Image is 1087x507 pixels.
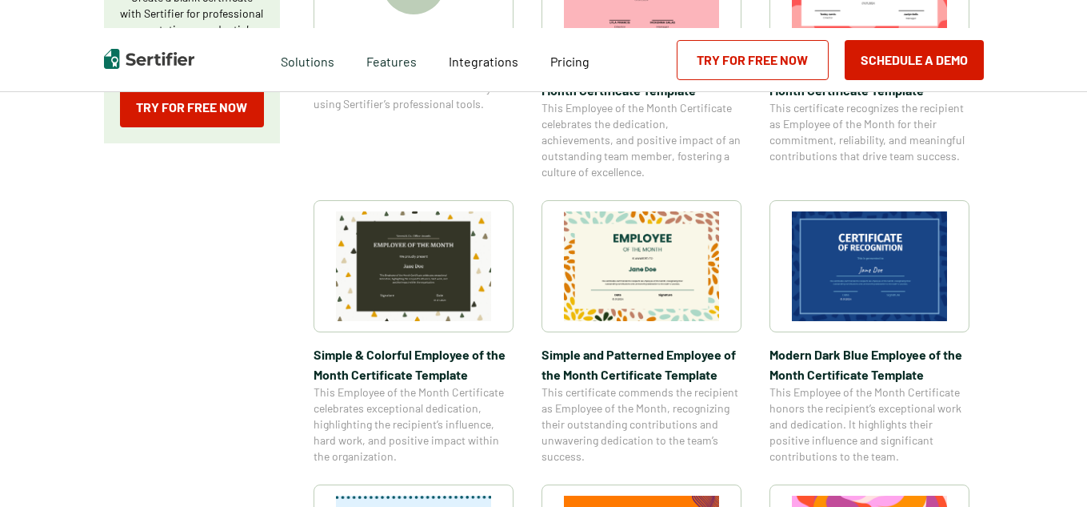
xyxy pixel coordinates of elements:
span: This Employee of the Month Certificate celebrates the dedication, achievements, and positive impa... [542,100,741,180]
a: Simple and Patterned Employee of the Month Certificate TemplateSimple and Patterned Employee of t... [542,200,741,465]
span: Features [366,50,417,70]
span: Create a blank certificate effortlessly using Sertifier’s professional tools. [314,80,514,112]
span: This Employee of the Month Certificate celebrates exceptional dedication, highlighting the recipi... [314,384,514,465]
a: Try for Free Now [677,40,829,80]
a: Integrations [449,50,518,70]
a: Modern Dark Blue Employee of the Month Certificate TemplateModern Dark Blue Employee of the Month... [769,200,969,465]
span: Integrations [449,54,518,69]
img: Sertifier | Digital Credentialing Platform [104,49,194,69]
a: Simple & Colorful Employee of the Month Certificate TemplateSimple & Colorful Employee of the Mon... [314,200,514,465]
span: Solutions [281,50,334,70]
span: Pricing [550,54,589,69]
span: Simple & Colorful Employee of the Month Certificate Template [314,344,514,384]
img: Simple & Colorful Employee of the Month Certificate Template [336,211,491,321]
a: Try for Free Now [120,87,264,127]
span: Modern Dark Blue Employee of the Month Certificate Template [769,344,969,384]
span: This certificate recognizes the recipient as Employee of the Month for their commitment, reliabil... [769,100,969,164]
img: Simple and Patterned Employee of the Month Certificate Template [564,211,719,321]
img: Modern Dark Blue Employee of the Month Certificate Template [792,211,947,321]
span: This certificate commends the recipient as Employee of the Month, recognizing their outstanding c... [542,384,741,465]
a: Pricing [550,50,589,70]
span: This Employee of the Month Certificate honors the recipient’s exceptional work and dedication. It... [769,384,969,465]
span: Simple and Patterned Employee of the Month Certificate Template [542,344,741,384]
